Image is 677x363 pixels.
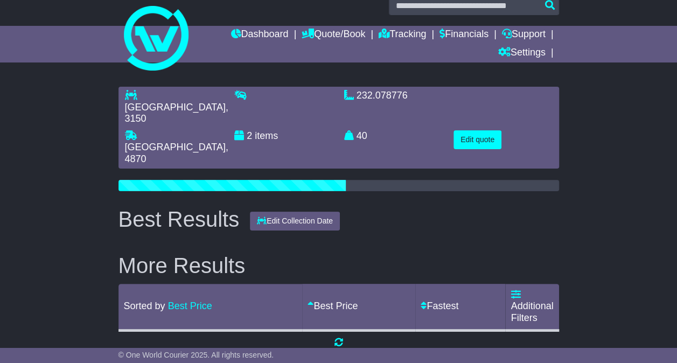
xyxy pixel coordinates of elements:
[125,102,228,124] span: , 3150
[511,289,553,323] a: Additional Filters
[379,26,426,44] a: Tracking
[302,26,365,44] a: Quote/Book
[357,130,367,141] span: 40
[357,90,408,101] span: 232.078776
[421,301,458,311] a: Fastest
[118,351,274,359] span: © One World Courier 2025. All rights reserved.
[498,44,546,62] a: Settings
[125,102,226,113] span: [GEOGRAPHIC_DATA]
[439,26,488,44] a: Financials
[247,130,252,141] span: 2
[255,130,278,141] span: items
[125,142,226,152] span: [GEOGRAPHIC_DATA]
[453,130,501,149] button: Edit quote
[250,212,340,231] button: Edit Collection Date
[308,301,358,311] a: Best Price
[118,254,559,277] h2: More Results
[168,301,212,311] a: Best Price
[502,26,546,44] a: Support
[231,26,288,44] a: Dashboard
[124,301,165,311] span: Sorted by
[125,142,228,164] span: , 4870
[113,207,245,231] div: Best Results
